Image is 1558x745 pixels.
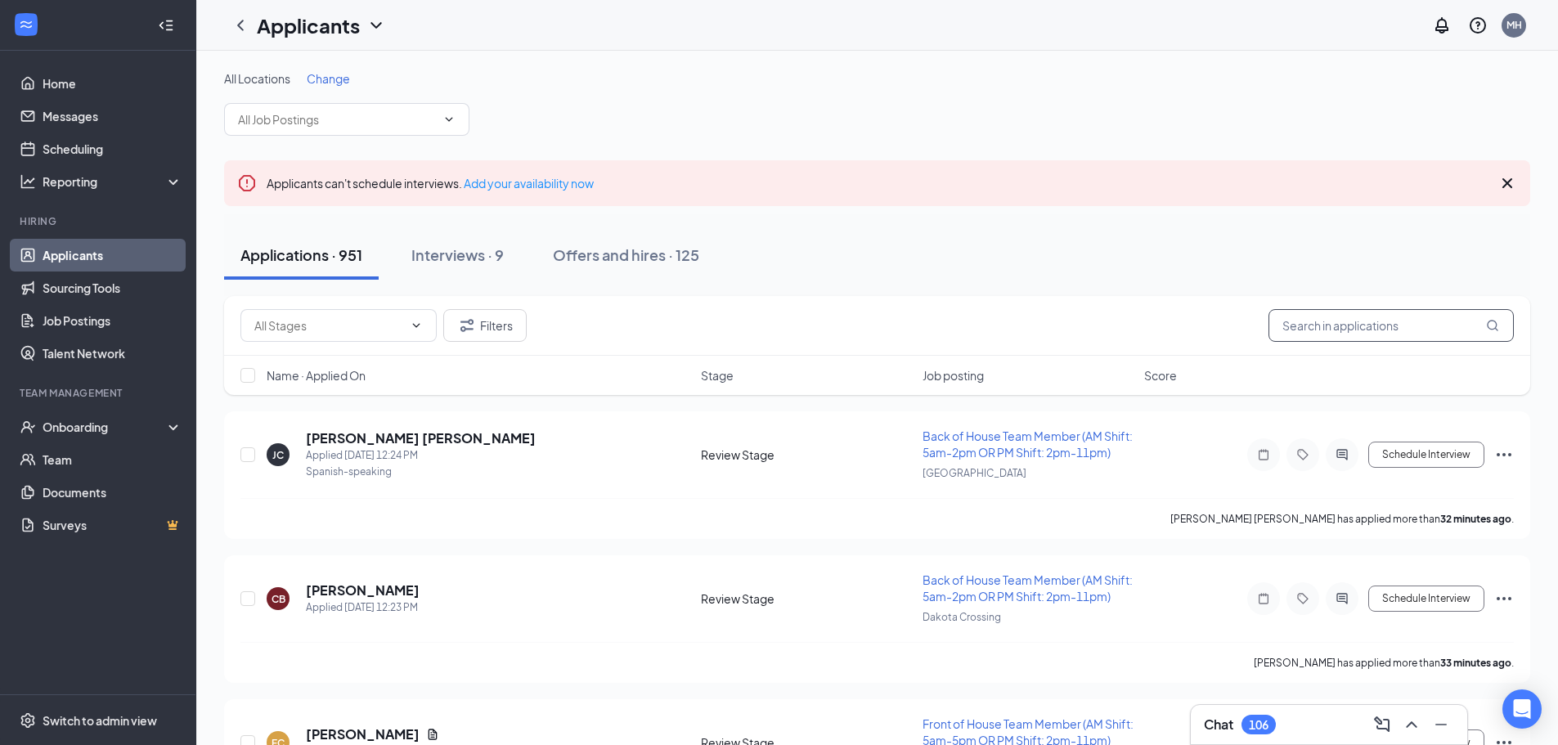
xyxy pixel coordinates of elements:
h5: [PERSON_NAME] [306,581,420,599]
h5: [PERSON_NAME] [306,725,420,743]
h3: Chat [1204,716,1233,734]
a: Sourcing Tools [43,272,182,304]
button: ChevronUp [1399,711,1425,738]
div: Spanish-speaking [306,464,536,480]
button: Filter Filters [443,309,527,342]
div: 106 [1249,718,1268,732]
span: All Locations [224,71,290,86]
div: Hiring [20,214,179,228]
a: Scheduling [43,132,182,165]
a: Messages [43,100,182,132]
svg: Cross [1497,173,1517,193]
input: All Stages [254,316,403,334]
div: Review Stage [701,590,913,607]
span: Name · Applied On [267,367,366,384]
svg: ActiveChat [1332,448,1352,461]
div: Switch to admin view [43,712,157,729]
svg: ChevronUp [1402,715,1421,734]
svg: Note [1254,448,1273,461]
span: Back of House Team Member (AM Shift: 5am-2pm OR PM Shift: 2pm-11pm) [923,429,1133,460]
a: Home [43,67,182,100]
span: Applicants can't schedule interviews. [267,176,594,191]
svg: WorkstreamLogo [18,16,34,33]
svg: ComposeMessage [1372,715,1392,734]
svg: ChevronLeft [231,16,250,35]
a: SurveysCrown [43,509,182,541]
svg: ChevronDown [410,319,423,332]
svg: ChevronDown [366,16,386,35]
span: Change [307,71,350,86]
div: Interviews · 9 [411,245,504,265]
div: MH [1506,18,1522,32]
button: ComposeMessage [1369,711,1395,738]
div: Review Stage [701,447,913,463]
a: Add your availability now [464,176,594,191]
button: Schedule Interview [1368,586,1484,612]
h5: [PERSON_NAME] [PERSON_NAME] [306,429,536,447]
div: Team Management [20,386,179,400]
p: [PERSON_NAME] has applied more than . [1254,656,1514,670]
div: Open Intercom Messenger [1502,689,1542,729]
span: Job posting [923,367,984,384]
svg: Minimize [1431,715,1451,734]
a: Documents [43,476,182,509]
span: Stage [701,367,734,384]
div: CB [272,592,285,606]
svg: Ellipses [1494,445,1514,465]
button: Schedule Interview [1368,442,1484,468]
div: Offers and hires · 125 [553,245,699,265]
a: Applicants [43,239,182,272]
div: Applied [DATE] 12:23 PM [306,599,420,616]
h1: Applicants [257,11,360,39]
svg: ActiveChat [1332,592,1352,605]
svg: Error [237,173,257,193]
div: Reporting [43,173,183,190]
p: [PERSON_NAME] [PERSON_NAME] has applied more than . [1170,512,1514,526]
a: Team [43,443,182,476]
svg: QuestionInfo [1468,16,1488,35]
span: Back of House Team Member (AM Shift: 5am-2pm OR PM Shift: 2pm-11pm) [923,572,1133,604]
svg: Document [426,728,439,741]
div: JC [272,448,284,462]
div: Applied [DATE] 12:24 PM [306,447,536,464]
svg: UserCheck [20,419,36,435]
input: All Job Postings [238,110,436,128]
input: Search in applications [1268,309,1514,342]
svg: Filter [457,316,477,335]
svg: Notifications [1432,16,1452,35]
b: 33 minutes ago [1440,657,1511,669]
svg: MagnifyingGlass [1486,319,1499,332]
svg: Settings [20,712,36,729]
span: Score [1144,367,1177,384]
svg: Tag [1293,592,1313,605]
svg: ChevronDown [442,113,456,126]
svg: Analysis [20,173,36,190]
svg: Ellipses [1494,589,1514,608]
a: Job Postings [43,304,182,337]
svg: Collapse [158,17,174,34]
span: Dakota Crossing [923,611,1001,623]
button: Minimize [1428,711,1454,738]
b: 32 minutes ago [1440,513,1511,525]
a: Talent Network [43,337,182,370]
svg: Note [1254,592,1273,605]
span: [GEOGRAPHIC_DATA] [923,467,1026,479]
svg: Tag [1293,448,1313,461]
div: Applications · 951 [240,245,362,265]
div: Onboarding [43,419,168,435]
